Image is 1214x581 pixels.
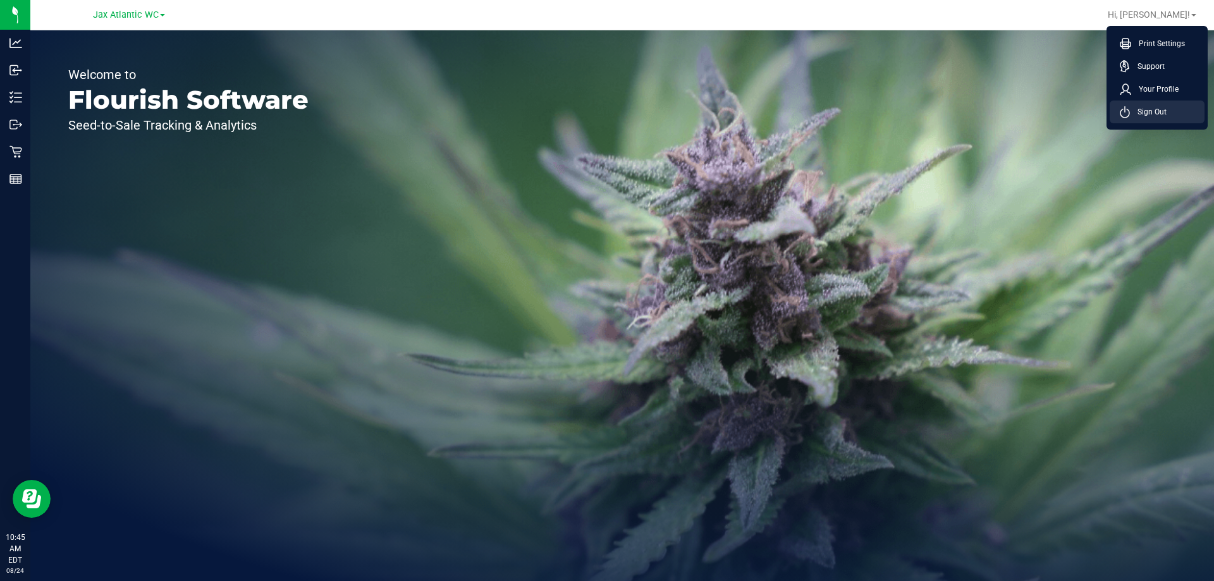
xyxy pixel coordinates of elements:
[68,68,309,81] p: Welcome to
[68,119,309,131] p: Seed-to-Sale Tracking & Analytics
[6,566,25,575] p: 08/24
[9,91,22,104] inline-svg: Inventory
[6,532,25,566] p: 10:45 AM EDT
[1108,9,1190,20] span: Hi, [PERSON_NAME]!
[9,173,22,185] inline-svg: Reports
[93,9,159,20] span: Jax Atlantic WC
[13,480,51,518] iframe: Resource center
[1131,83,1179,95] span: Your Profile
[1130,106,1167,118] span: Sign Out
[9,64,22,76] inline-svg: Inbound
[1110,101,1205,123] li: Sign Out
[1131,37,1185,50] span: Print Settings
[1120,60,1199,73] a: Support
[9,145,22,158] inline-svg: Retail
[68,87,309,113] p: Flourish Software
[1130,60,1165,73] span: Support
[9,118,22,131] inline-svg: Outbound
[9,37,22,49] inline-svg: Analytics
